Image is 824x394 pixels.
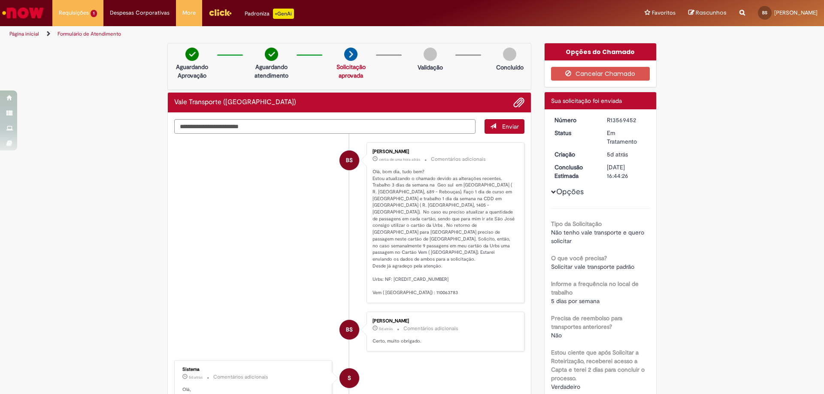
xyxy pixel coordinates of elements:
[545,43,657,60] div: Opções do Chamado
[485,119,524,134] button: Enviar
[551,314,622,331] b: Precisa de reembolso para transportes anteriores?
[551,97,622,105] span: Sua solicitação foi enviada
[551,280,639,296] b: Informe a frequência no local de trabalho
[548,129,601,137] dt: Status
[774,9,818,16] span: [PERSON_NAME]
[59,9,89,17] span: Requisições
[174,99,296,106] h2: Vale Transporte (VT) Histórico de tíquete
[652,9,676,17] span: Favoritos
[551,254,607,262] b: O que você precisa?
[548,163,601,180] dt: Conclusão Estimada
[182,9,196,17] span: More
[265,48,278,61] img: check-circle-green.png
[418,63,443,72] p: Validação
[348,368,351,388] span: S
[513,97,524,108] button: Adicionar anexos
[424,48,437,61] img: img-circle-grey.png
[273,9,294,19] p: +GenAi
[373,319,515,324] div: [PERSON_NAME]
[548,116,601,124] dt: Número
[185,48,199,61] img: check-circle-green.png
[607,150,628,158] span: 5d atrás
[607,163,647,180] div: [DATE] 16:44:26
[607,150,628,158] time: 26/09/2025 09:44:22
[503,48,516,61] img: img-circle-grey.png
[688,9,727,17] a: Rascunhos
[58,30,121,37] a: Formulário de Atendimento
[189,375,203,380] span: 5d atrás
[91,10,97,17] span: 1
[9,30,39,37] a: Página inicial
[551,383,580,391] span: Verdadeiro
[551,297,600,305] span: 5 dias por semana
[607,129,647,146] div: Em Tratamento
[171,63,213,80] p: Aguardando Aprovação
[431,156,486,163] small: Comentários adicionais
[502,123,519,130] span: Enviar
[339,150,359,170] div: Bruno Henrique Da Silva
[339,368,359,388] div: System
[696,9,727,17] span: Rascunhos
[607,150,647,159] div: 26/09/2025 09:44:22
[373,338,515,345] p: Certo, muito obrigado.
[607,116,647,124] div: R13569452
[379,157,420,162] span: cerca de uma hora atrás
[551,67,650,81] button: Cancelar Chamado
[182,386,325,393] p: Olá,
[762,10,767,15] span: BS
[174,119,476,134] textarea: Digite sua mensagem aqui...
[548,150,601,159] dt: Criação
[251,63,292,80] p: Aguardando atendimento
[379,326,393,331] time: 26/09/2025 09:53:15
[551,229,646,245] span: Não tenho vale transporte e quero solicitar
[551,263,634,271] span: Solicitar vale transporte padrão
[346,319,353,340] span: BS
[344,48,357,61] img: arrow-next.png
[403,325,458,332] small: Comentários adicionais
[551,349,645,382] b: Estou ciente que após Solicitar a Roteirização, receberei acesso a Capta e terei 2 dias para conc...
[346,150,353,171] span: BS
[551,220,602,228] b: Tipo da Solicitação
[496,63,524,72] p: Concluído
[213,373,268,381] small: Comentários adicionais
[209,6,232,19] img: click_logo_yellow_360x200.png
[110,9,170,17] span: Despesas Corporativas
[373,168,515,296] p: Olá, bom dia, tudo bem? Estou atualizando o chamado devido as alterações recentes. Trabalho 3 dia...
[1,4,45,21] img: ServiceNow
[379,326,393,331] span: 5d atrás
[189,375,203,380] time: 26/09/2025 09:44:26
[373,149,515,154] div: [PERSON_NAME]
[182,367,325,372] div: Sistema
[245,9,294,19] div: Padroniza
[6,26,543,42] ul: Trilhas de página
[551,331,562,339] span: Não
[339,320,359,340] div: Bruno Henrique Da Silva
[336,63,366,79] a: Solicitação aprovada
